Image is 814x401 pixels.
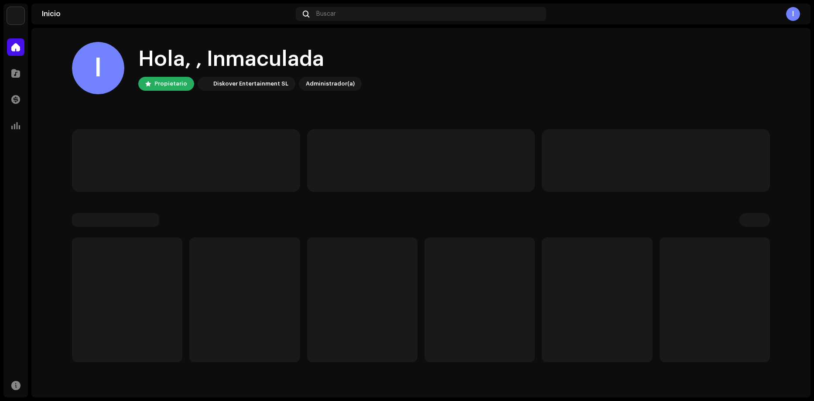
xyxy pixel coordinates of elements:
div: Administrador(a) [306,79,355,89]
div: Inicio [42,10,292,17]
img: 297a105e-aa6c-4183-9ff4-27133c00f2e2 [199,79,210,89]
div: Propietario [154,79,187,89]
div: I [786,7,800,21]
div: Diskover Entertainment SL [213,79,288,89]
span: Buscar [316,10,336,17]
img: 297a105e-aa6c-4183-9ff4-27133c00f2e2 [7,7,24,24]
div: Hola, , Inmaculada [138,45,362,73]
div: I [72,42,124,94]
